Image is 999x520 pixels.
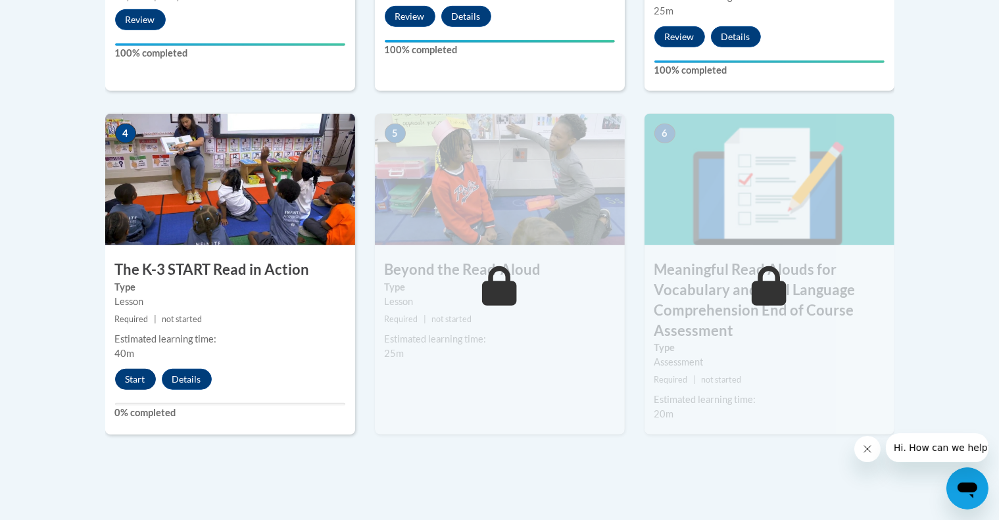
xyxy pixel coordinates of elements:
[654,375,688,385] span: Required
[385,6,435,27] button: Review
[8,9,107,20] span: Hi. How can we help?
[654,355,885,369] div: Assessment
[385,314,418,324] span: Required
[385,43,615,57] label: 100% completed
[424,314,426,324] span: |
[654,26,705,47] button: Review
[115,314,149,324] span: Required
[385,332,615,346] div: Estimated learning time:
[854,436,881,462] iframe: Close message
[105,260,355,280] h3: The K-3 START Read in Action
[701,375,741,385] span: not started
[385,40,615,43] div: Your progress
[115,295,345,309] div: Lesson
[115,9,166,30] button: Review
[654,5,674,16] span: 25m
[115,46,345,60] label: 100% completed
[115,43,345,46] div: Your progress
[154,314,157,324] span: |
[385,348,404,359] span: 25m
[115,332,345,346] div: Estimated learning time:
[115,124,136,143] span: 4
[711,26,761,47] button: Details
[375,114,625,245] img: Course Image
[431,314,472,324] span: not started
[645,114,894,245] img: Course Image
[115,406,345,420] label: 0% completed
[886,433,988,462] iframe: Message from company
[375,260,625,280] h3: Beyond the Read-Aloud
[385,124,406,143] span: 5
[946,467,988,509] iframe: Button to launch messaging window
[654,341,885,355] label: Type
[654,124,675,143] span: 6
[105,114,355,245] img: Course Image
[654,60,885,63] div: Your progress
[441,6,491,27] button: Details
[115,348,135,359] span: 40m
[162,369,212,390] button: Details
[115,369,156,390] button: Start
[385,295,615,309] div: Lesson
[654,63,885,78] label: 100% completed
[115,280,345,295] label: Type
[654,392,885,407] div: Estimated learning time:
[645,260,894,341] h3: Meaningful Read Alouds for Vocabulary and Oral Language Comprehension End of Course Assessment
[162,314,202,324] span: not started
[654,408,674,419] span: 20m
[385,280,615,295] label: Type
[693,375,696,385] span: |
